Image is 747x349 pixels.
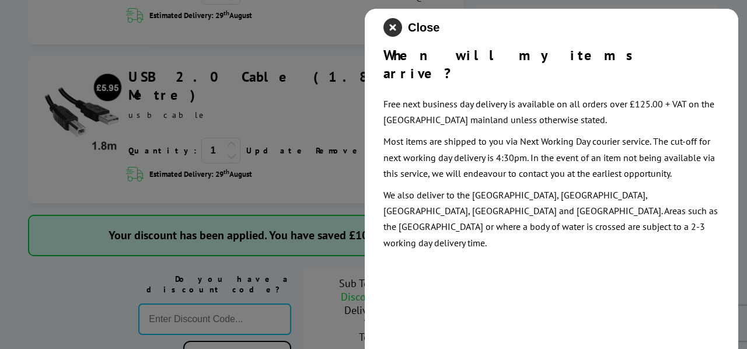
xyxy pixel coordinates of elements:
[383,134,720,182] p: Most items are shipped to you via Next Working Day courier service. The cut-off for next working ...
[383,18,439,37] button: close modal
[383,96,720,128] p: Free next business day delivery is available on all orders over £125.00 + VAT on the [GEOGRAPHIC_...
[383,187,720,251] p: We also deliver to the [GEOGRAPHIC_DATA], [GEOGRAPHIC_DATA], [GEOGRAPHIC_DATA], [GEOGRAPHIC_DATA]...
[383,46,720,82] div: When will my items arrive?
[408,21,439,34] span: Close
